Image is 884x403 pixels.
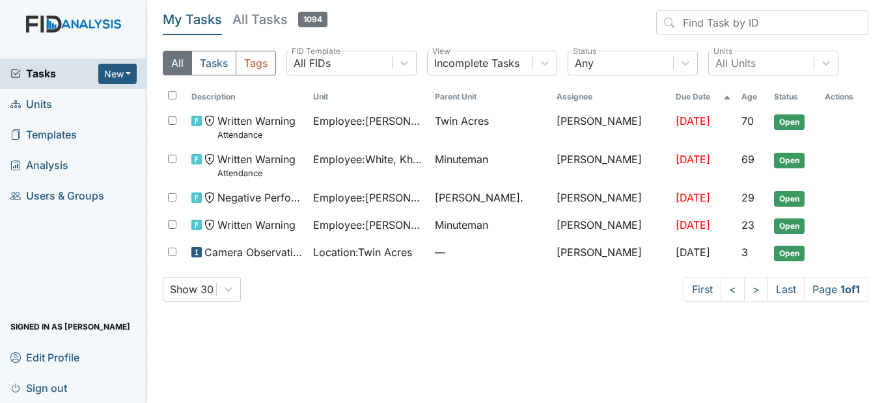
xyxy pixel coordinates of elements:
[10,317,130,337] span: Signed in as [PERSON_NAME]
[769,86,820,108] th: Toggle SortBy
[774,218,805,234] span: Open
[294,55,331,71] div: All FIDs
[10,66,98,81] a: Tasks
[767,277,805,302] a: Last
[676,218,710,231] span: [DATE]
[236,51,276,75] button: Tags
[684,277,868,302] nav: task-pagination
[430,86,551,108] th: Toggle SortBy
[98,64,137,84] button: New
[684,277,721,302] a: First
[313,151,424,167] span: Employee : White, Khahliya
[820,86,868,108] th: Actions
[551,86,670,108] th: Assignee
[741,153,754,166] span: 69
[10,94,52,114] span: Units
[191,51,236,75] button: Tasks
[163,51,192,75] button: All
[670,86,736,108] th: Toggle SortBy
[217,167,296,179] small: Attendance
[804,277,868,302] span: Page
[741,114,754,127] span: 70
[217,151,296,179] span: Written Warning Attendance
[217,113,296,141] span: Written Warning Attendance
[774,153,805,168] span: Open
[217,190,303,205] span: Negative Performance Review
[232,10,327,29] h5: All Tasks
[435,244,546,260] span: —
[676,246,710,259] span: [DATE]
[715,55,756,71] div: All Units
[656,10,868,35] input: Find Task by ID
[163,51,276,75] div: Type filter
[435,113,489,129] span: Twin Acres
[774,246,805,261] span: Open
[313,244,412,260] span: Location : Twin Acres
[435,217,488,233] span: Minuteman
[10,186,104,206] span: Users & Groups
[10,378,67,398] span: Sign out
[170,281,214,297] div: Show 30
[10,125,77,145] span: Templates
[186,86,308,108] th: Toggle SortBy
[551,239,670,266] td: [PERSON_NAME]
[721,277,745,302] a: <
[168,91,176,99] input: Toggle All Rows Selected
[10,155,68,175] span: Analysis
[434,55,519,71] div: Incomplete Tasks
[551,212,670,239] td: [PERSON_NAME]
[774,114,805,130] span: Open
[308,86,430,108] th: Toggle SortBy
[217,129,296,141] small: Attendance
[741,218,754,231] span: 23
[551,185,670,212] td: [PERSON_NAME]
[298,12,327,27] span: 1094
[676,153,710,166] span: [DATE]
[840,283,860,296] strong: 1 of 1
[204,244,303,260] span: Camera Observation
[774,191,805,207] span: Open
[313,113,424,129] span: Employee : [PERSON_NAME]
[551,108,670,146] td: [PERSON_NAME]
[676,114,710,127] span: [DATE]
[551,146,670,185] td: [PERSON_NAME]
[575,55,594,71] div: Any
[741,191,754,204] span: 29
[313,217,424,233] span: Employee : [PERSON_NAME]
[217,217,296,233] span: Written Warning
[744,277,768,302] a: >
[736,86,769,108] th: Toggle SortBy
[741,246,748,259] span: 3
[10,347,79,367] span: Edit Profile
[163,10,222,29] h5: My Tasks
[676,191,710,204] span: [DATE]
[435,190,523,205] span: [PERSON_NAME].
[435,151,488,167] span: Minuteman
[313,190,424,205] span: Employee : [PERSON_NAME]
